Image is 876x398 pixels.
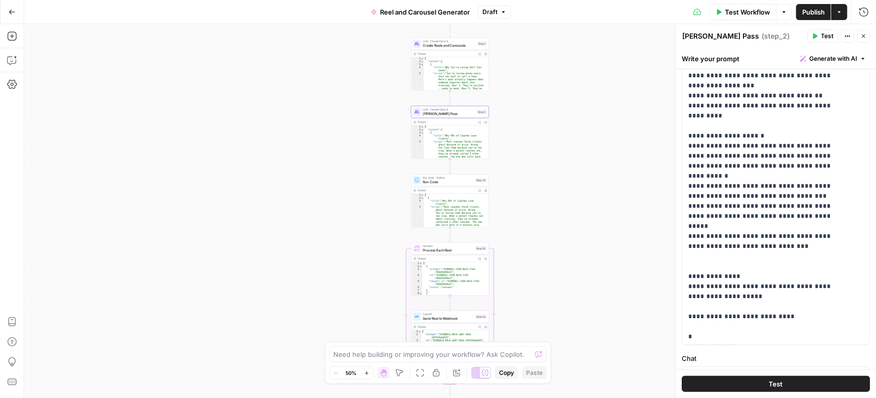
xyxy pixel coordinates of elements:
label: Chat [682,353,870,363]
div: 4 [412,135,424,141]
span: Draft [482,8,497,17]
span: Toggle code folding, rows 2 through 7 [420,265,423,268]
button: Test [682,376,870,392]
g: Edge from step_1 to step_2 [449,91,451,105]
div: 2 [412,197,424,200]
div: 3 [412,339,422,342]
span: Publish [802,7,825,17]
div: 8 [412,292,423,295]
span: Toggle code folding, rows 3 through 13 [421,131,424,135]
span: Test Workflow [725,7,770,17]
button: Paste [522,366,547,379]
span: Toggle code folding, rows 1 through 110 [421,57,424,60]
div: Step 20 [476,246,487,251]
span: Toggle code folding, rows 1 through 119 [421,194,424,197]
span: ( step_2 ) [762,31,790,41]
div: Step 1 [478,42,487,46]
div: 2 [412,333,422,339]
textarea: [PERSON_NAME] Pass [682,31,759,41]
div: 5 [412,72,424,114]
div: Run Code · PythonRun CodeStep 24Output[ { "title":"Why 90% of Coaches Lose Clients", "script":"Mo... [411,174,489,227]
button: Generate with AI [796,52,870,65]
div: 1 [412,330,422,333]
div: 4 [412,206,424,239]
div: LLM · Claude Opus 4Create Reels and CarouselsStep 1Output{ "content":[ { "title":"Why You're Losi... [411,38,489,91]
span: Test [769,379,783,389]
div: 1 [412,194,424,197]
span: LLM · Claude Opus 4 [423,108,475,112]
div: 1 [412,125,424,128]
span: 50% [346,369,357,377]
span: Create Reels and Carousels [423,43,476,48]
span: Toggle code folding, rows 1 through 68 [420,262,423,265]
div: 9 [412,295,423,301]
div: 3 [412,131,424,135]
span: [PERSON_NAME] Pass [423,111,475,116]
span: LLM · Claude Opus 4 [423,40,476,44]
div: Output [418,257,475,261]
span: Toggle code folding, rows 2 through 120 [421,128,424,131]
div: 2 [412,60,424,63]
div: Step 24 [475,178,487,183]
div: 1 [412,262,423,265]
span: Run Code [423,180,474,185]
span: Iteration [423,244,474,248]
span: Toggle code folding, rows 2 through 12 [421,197,424,200]
span: Toggle code folding, rows 3 through 13 [421,63,424,66]
div: 2 [412,128,424,131]
span: Toggle code folding, rows 8 through 13 [420,292,423,295]
button: Test Workflow [709,4,776,20]
span: Generate with AI [809,54,857,63]
span: Run Code · Python [423,176,474,180]
div: 3 [412,200,424,206]
button: Reel and Carousel Generator [365,4,476,20]
div: Step 22 [476,315,487,319]
div: Step 2 [477,110,487,114]
span: Copy [499,368,514,377]
div: 3 [412,63,424,66]
button: Publish [796,4,831,20]
div: Call APISend Reel to WebhookStep 22Output{ "attempt":"0198681d-00cb-ad67-5b5e -1047b4bbd425", "id... [411,311,489,364]
span: Toggle code folding, rows 1 through 121 [421,125,424,128]
span: Reel and Carousel Generator [380,7,470,17]
g: Edge from start to step_1 [449,23,451,37]
div: Output [418,325,475,329]
div: 5 [412,280,423,286]
div: 1 [412,57,424,60]
div: 5 [412,141,424,174]
span: Process Each Reel [423,248,474,253]
div: Output [418,52,475,56]
span: Toggle code folding, rows 2 through 109 [421,60,424,63]
g: Edge from step_2 to step_24 [449,159,451,174]
div: LoopIterationProcess Each ReelStep 20Output[ { "attempt":"0198681c-fd49-8efe-ffe4 -764b91844b1f",... [411,242,489,296]
div: 2 [412,265,423,268]
button: Copy [495,366,518,379]
div: Output [418,189,475,193]
div: 7 [412,289,423,292]
div: LLM · Claude Opus 4[PERSON_NAME] PassStep 2Output{ "content":[ { "title":"Why 90% of Coaches Lose... [411,106,489,159]
g: Edge from step_20 to step_22 [449,296,451,310]
div: 3 [412,268,423,274]
span: Call API [423,313,474,317]
div: Write your prompt [676,48,876,69]
g: Edge from step_24 to step_20 [449,227,451,242]
span: Test [821,32,833,41]
span: Send Reel to Webhook [423,316,474,321]
button: Draft [478,6,511,19]
div: 6 [412,286,423,289]
span: Toggle code folding, rows 1 through 6 [418,330,421,333]
button: Test [807,30,838,43]
div: 4 [412,66,424,72]
div: Output [418,120,475,124]
div: 4 [412,274,423,280]
span: Paste [526,368,543,377]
